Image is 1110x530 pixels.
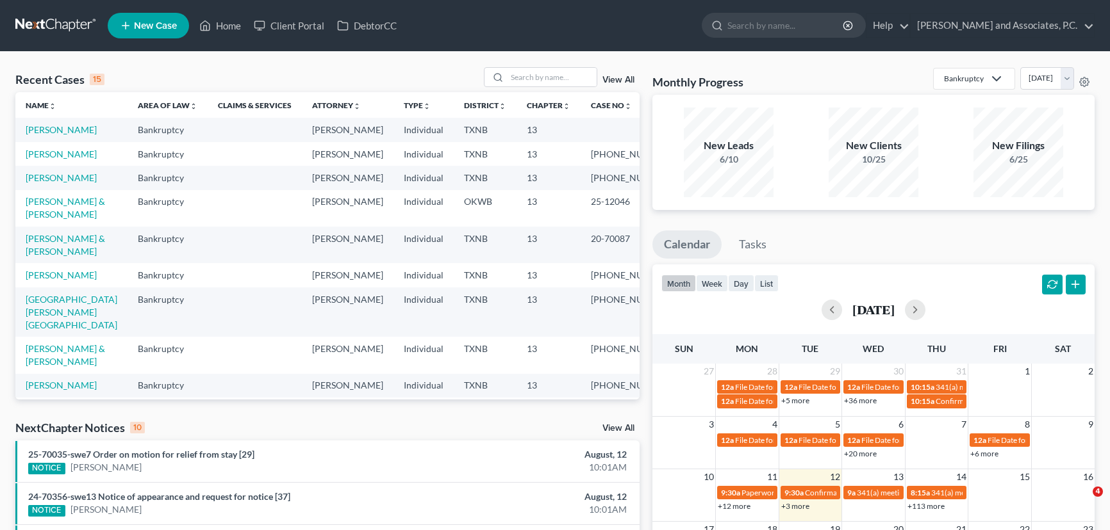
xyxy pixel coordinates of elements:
span: File Date for [PERSON_NAME] [799,382,901,392]
a: Districtunfold_more [464,100,506,110]
a: Case Nounfold_more [591,100,632,110]
i: unfold_more [624,102,632,110]
div: Bankruptcy [944,73,984,84]
div: 15 [90,74,104,85]
span: 5 [834,417,841,432]
a: Attorneyunfold_more [312,100,361,110]
span: Tue [802,343,818,354]
iframe: Intercom live chat [1066,486,1097,517]
td: TXNB [454,337,517,373]
a: Tasks [727,230,778,259]
td: 25-12046 [581,190,681,227]
div: 10:01AM [436,461,627,474]
a: [GEOGRAPHIC_DATA][PERSON_NAME][GEOGRAPHIC_DATA] [26,294,117,330]
a: DebtorCC [331,14,403,37]
td: [PERSON_NAME] [302,166,393,189]
span: 9:30a [784,488,804,497]
span: 12a [784,435,797,445]
span: 15 [1018,469,1031,485]
span: 12a [721,382,734,392]
td: 13 [517,227,581,263]
td: 13 [517,287,581,337]
button: day [728,275,754,292]
td: Individual [393,118,454,141]
td: [PERSON_NAME] [302,142,393,166]
span: 12a [847,382,860,392]
span: 14 [955,469,968,485]
td: [PERSON_NAME] [302,263,393,287]
span: Confirmation hearing for [PERSON_NAME] & [PERSON_NAME] [805,488,1018,497]
td: TXNB [454,287,517,337]
span: 12a [721,396,734,406]
span: Mon [736,343,758,354]
span: 10:15a [911,396,934,406]
div: August, 12 [436,448,627,461]
i: unfold_more [353,102,361,110]
div: August, 12 [436,490,627,503]
a: +3 more [781,501,809,511]
a: [PERSON_NAME] [26,269,97,280]
i: unfold_more [190,102,197,110]
td: [PERSON_NAME] [302,190,393,227]
span: Fri [993,343,1007,354]
div: New Leads [684,138,774,153]
a: [PERSON_NAME] & [PERSON_NAME] [26,233,105,257]
i: unfold_more [563,102,570,110]
span: 29 [829,364,841,379]
td: TXNB [454,166,517,189]
span: 12a [784,382,797,392]
a: View All [602,76,634,84]
span: 13 [892,469,905,485]
span: File Date for [PERSON_NAME][GEOGRAPHIC_DATA] [735,382,915,392]
span: 9:30a [721,488,740,497]
h2: [DATE] [852,303,895,316]
span: 4 [1093,486,1103,497]
span: 27 [702,364,715,379]
span: File Date for [PERSON_NAME] & [PERSON_NAME] [735,396,906,406]
th: Claims & Services [208,92,302,118]
td: Bankruptcy [128,142,208,166]
td: 20-70087 [581,227,681,263]
button: list [754,275,779,292]
span: 2 [1087,364,1095,379]
div: NOTICE [28,463,65,474]
td: Individual [393,287,454,337]
span: 10:15a [911,382,934,392]
td: [PHONE_NUMBER] [581,142,681,166]
h3: Monthly Progress [652,74,743,90]
a: [PERSON_NAME] [70,503,142,516]
div: NOTICE [28,505,65,517]
span: 16 [1082,469,1095,485]
a: Client Portal [247,14,331,37]
i: unfold_more [423,102,431,110]
span: 12a [847,435,860,445]
td: Bankruptcy [128,118,208,141]
span: Sat [1055,343,1071,354]
td: 13 [517,337,581,373]
a: Nameunfold_more [26,100,56,110]
td: TXNB [454,118,517,141]
a: +12 more [718,501,750,511]
span: 28 [766,364,779,379]
span: 30 [892,364,905,379]
a: +20 more [844,449,877,458]
a: Home [193,14,247,37]
div: 6/25 [973,153,1063,166]
div: 10:01AM [436,503,627,516]
span: 9a [847,488,856,497]
td: [PHONE_NUMBER] [581,166,681,189]
td: 13 [517,142,581,166]
td: [PHONE_NUMBER] [581,287,681,337]
td: OKWB [454,397,517,421]
span: Thu [927,343,946,354]
td: Individual [393,397,454,421]
i: unfold_more [499,102,506,110]
span: 341(a) meeting for [PERSON_NAME] [857,488,981,497]
span: Paperwork appt for [PERSON_NAME] [741,488,868,497]
a: 24-70356-swe13 Notice of appearance and request for notice [37] [28,491,290,502]
td: TXNB [454,263,517,287]
a: +5 more [781,396,809,405]
span: 31 [955,364,968,379]
a: [PERSON_NAME] [26,149,97,159]
span: 12a [973,435,986,445]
